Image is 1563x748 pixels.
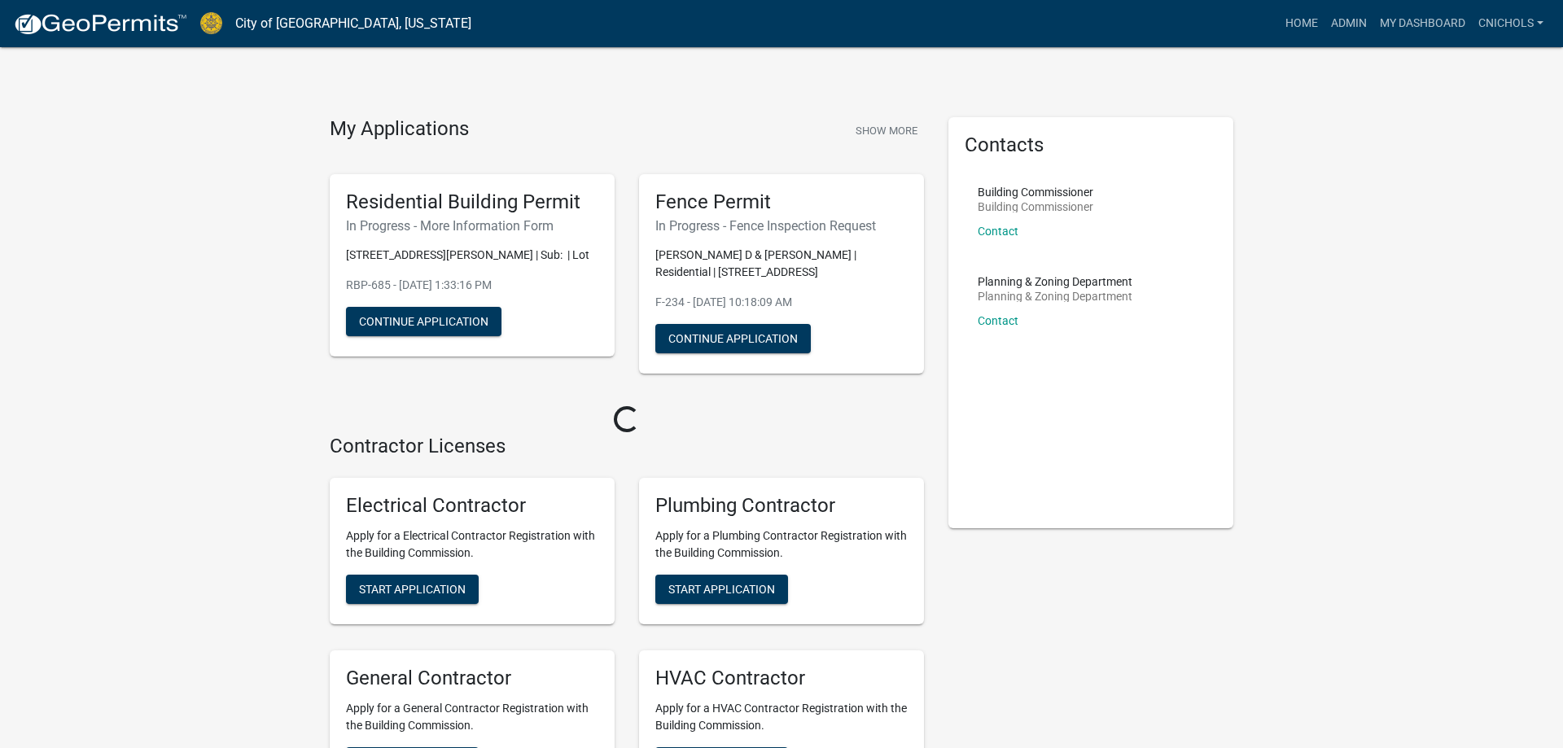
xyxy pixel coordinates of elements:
[655,494,908,518] h5: Plumbing Contractor
[655,324,811,353] button: Continue Application
[346,247,598,264] p: [STREET_ADDRESS][PERSON_NAME] | Sub: | Lot
[965,133,1217,157] h5: Contacts
[330,117,469,142] h4: My Applications
[346,218,598,234] h6: In Progress - More Information Form
[849,117,924,144] button: Show More
[978,201,1093,212] p: Building Commissioner
[346,190,598,214] h5: Residential Building Permit
[668,583,775,596] span: Start Application
[330,435,924,458] h4: Contractor Licenses
[655,190,908,214] h5: Fence Permit
[235,10,471,37] a: City of [GEOGRAPHIC_DATA], [US_STATE]
[978,314,1018,327] a: Contact
[1324,8,1373,39] a: Admin
[978,225,1018,238] a: Contact
[655,667,908,690] h5: HVAC Contractor
[346,307,501,336] button: Continue Application
[1472,8,1550,39] a: cnichols
[1279,8,1324,39] a: Home
[655,294,908,311] p: F-234 - [DATE] 10:18:09 AM
[655,575,788,604] button: Start Application
[1373,8,1472,39] a: My Dashboard
[346,527,598,562] p: Apply for a Electrical Contractor Registration with the Building Commission.
[655,700,908,734] p: Apply for a HVAC Contractor Registration with the Building Commission.
[200,12,222,34] img: City of Jeffersonville, Indiana
[655,218,908,234] h6: In Progress - Fence Inspection Request
[978,291,1132,302] p: Planning & Zoning Department
[346,277,598,294] p: RBP-685 - [DATE] 1:33:16 PM
[655,527,908,562] p: Apply for a Plumbing Contractor Registration with the Building Commission.
[346,667,598,690] h5: General Contractor
[359,583,466,596] span: Start Application
[978,276,1132,287] p: Planning & Zoning Department
[346,700,598,734] p: Apply for a General Contractor Registration with the Building Commission.
[978,186,1093,198] p: Building Commissioner
[655,247,908,281] p: [PERSON_NAME] D & [PERSON_NAME] | Residential | [STREET_ADDRESS]
[346,494,598,518] h5: Electrical Contractor
[346,575,479,604] button: Start Application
